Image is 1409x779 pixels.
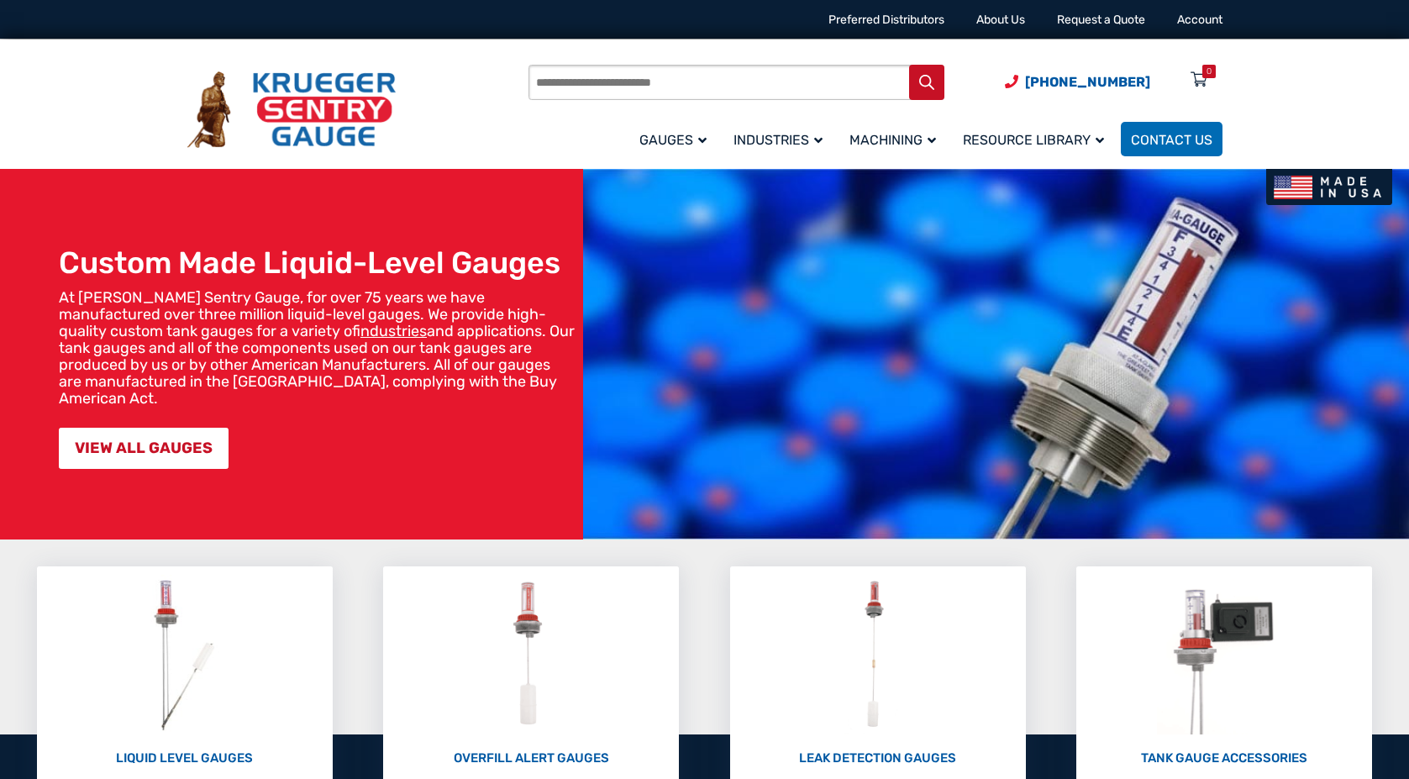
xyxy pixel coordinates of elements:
a: industries [360,322,427,340]
img: Overfill Alert Gauges [494,575,569,734]
span: Gauges [639,132,707,148]
img: Liquid Level Gauges [140,575,229,734]
span: Machining [849,132,936,148]
h1: Custom Made Liquid-Level Gauges [59,245,575,281]
a: Preferred Distributors [828,13,944,27]
div: 0 [1207,65,1212,78]
span: [PHONE_NUMBER] [1025,74,1150,90]
span: Resource Library [963,132,1104,148]
a: VIEW ALL GAUGES [59,428,229,469]
p: LIQUID LEVEL GAUGES [45,749,324,768]
p: TANK GAUGE ACCESSORIES [1085,749,1364,768]
a: Phone Number (920) 434-8860 [1005,71,1150,92]
a: Gauges [629,119,723,159]
a: Account [1177,13,1222,27]
img: Leak Detection Gauges [844,575,911,734]
img: Krueger Sentry Gauge [187,71,396,149]
span: Contact Us [1131,132,1212,148]
img: bg_hero_bannerksentry [583,169,1409,540]
a: About Us [976,13,1025,27]
p: At [PERSON_NAME] Sentry Gauge, for over 75 years we have manufactured over three million liquid-l... [59,289,575,407]
a: Request a Quote [1057,13,1145,27]
a: Machining [839,119,953,159]
a: Resource Library [953,119,1121,159]
a: Contact Us [1121,122,1222,156]
p: LEAK DETECTION GAUGES [739,749,1017,768]
img: Tank Gauge Accessories [1157,575,1292,734]
img: Made In USA [1266,169,1392,205]
span: Industries [733,132,823,148]
a: Industries [723,119,839,159]
p: OVERFILL ALERT GAUGES [392,749,670,768]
